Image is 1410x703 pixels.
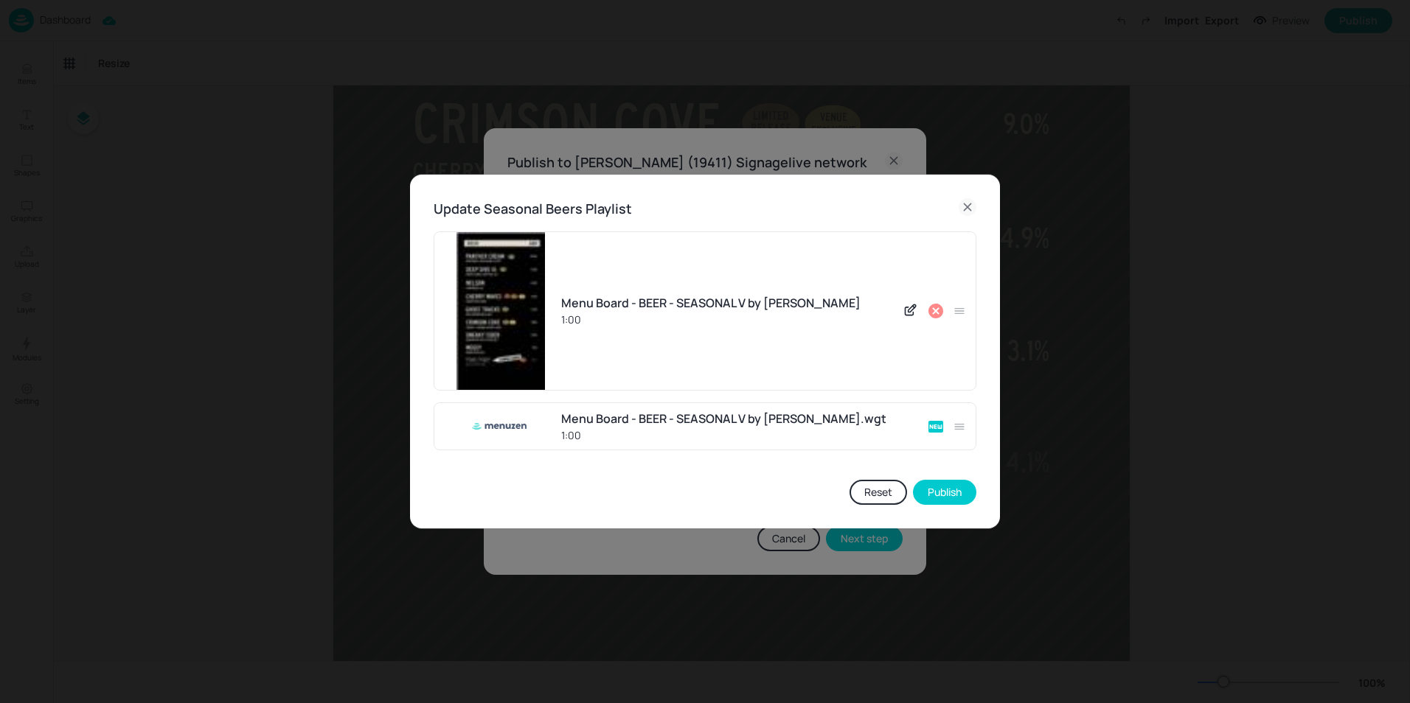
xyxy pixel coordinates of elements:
div: Menu Board - BEER - SEASONAL V by [PERSON_NAME].wgt [561,410,918,427]
div: 1:00 [561,427,918,443]
button: Publish [913,480,976,505]
div: Menu Board - BEER - SEASONAL V by [PERSON_NAME] [561,294,894,312]
img: menuzen.png [456,403,545,450]
div: 1:00 [561,312,894,327]
img: owSiqd5C7BdLzZXfIgkb%2FQ%3D%3D [456,232,545,390]
button: Reset [850,480,907,505]
h6: Update Seasonal Beers Playlist [434,198,632,220]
